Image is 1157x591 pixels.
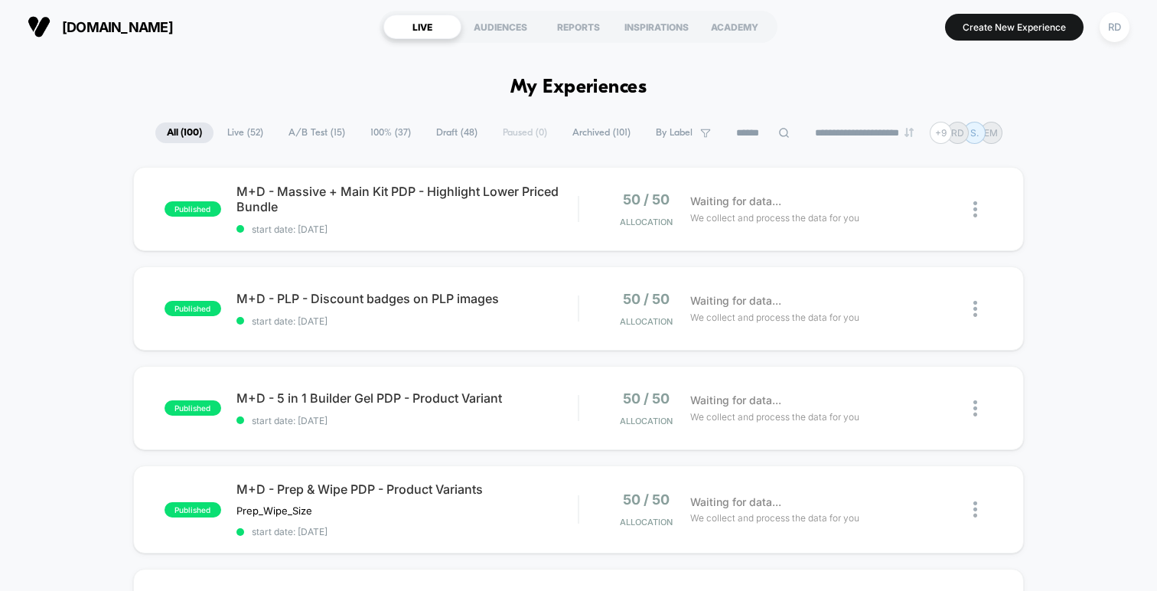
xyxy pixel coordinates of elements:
[690,193,781,210] span: Waiting for data...
[690,511,859,525] span: We collect and process the data for you
[984,127,998,139] p: EM
[510,77,647,99] h1: My Experiences
[62,19,173,35] span: [DOMAIN_NAME]
[165,301,221,316] span: published
[236,482,578,497] span: M+D - Prep & Wipe PDP - Product Variants
[620,517,673,527] span: Allocation
[690,392,781,409] span: Waiting for data...
[383,15,461,39] div: LIVE
[1095,11,1134,43] button: RD
[690,292,781,309] span: Waiting for data...
[461,15,539,39] div: AUDIENCES
[623,191,670,207] span: 50 / 50
[623,291,670,307] span: 50 / 50
[539,15,618,39] div: REPORTS
[623,390,670,407] span: 50 / 50
[1100,12,1129,42] div: RD
[425,122,489,143] span: Draft ( 48 )
[945,14,1084,41] button: Create New Experience
[656,127,693,139] span: By Label
[973,301,977,317] img: close
[690,494,781,511] span: Waiting for data...
[155,122,213,143] span: All ( 100 )
[930,122,952,144] div: + 9
[28,15,51,38] img: Visually logo
[277,122,357,143] span: A/B Test ( 15 )
[359,122,422,143] span: 100% ( 37 )
[216,122,275,143] span: Live ( 52 )
[236,390,578,406] span: M+D - 5 in 1 Builder Gel PDP - Product Variant
[236,315,578,327] span: start date: [DATE]
[236,526,578,537] span: start date: [DATE]
[973,400,977,416] img: close
[236,504,312,517] span: Prep_Wipe_Size
[618,15,696,39] div: INSPIRATIONS
[236,415,578,426] span: start date: [DATE]
[904,128,914,137] img: end
[236,184,578,214] span: M+D - Massive + Main Kit PDP - Highlight Lower Priced Bundle
[623,491,670,508] span: 50 / 50
[951,127,964,139] p: RD
[690,211,859,225] span: We collect and process the data for you
[165,201,221,217] span: published
[620,316,673,327] span: Allocation
[165,502,221,518] span: published
[165,400,221,416] span: published
[23,15,178,39] button: [DOMAIN_NAME]
[970,127,979,139] p: S.
[973,501,977,518] img: close
[690,310,859,325] span: We collect and process the data for you
[561,122,642,143] span: Archived ( 101 )
[690,410,859,424] span: We collect and process the data for you
[236,291,578,306] span: M+D - PLP - Discount badges on PLP images
[696,15,774,39] div: ACADEMY
[973,201,977,217] img: close
[236,224,578,235] span: start date: [DATE]
[620,416,673,426] span: Allocation
[620,217,673,227] span: Allocation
